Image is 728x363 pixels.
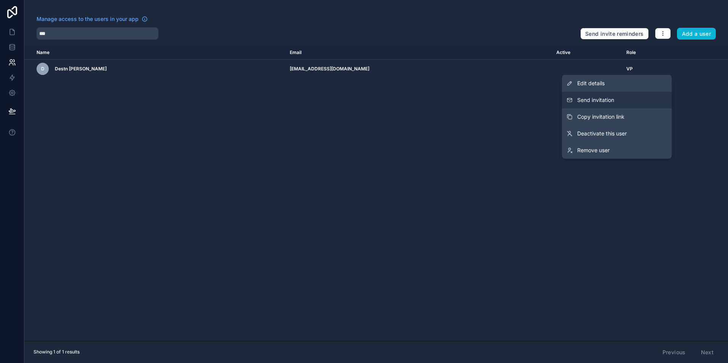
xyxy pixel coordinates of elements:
button: Copy invitation link [562,108,672,125]
a: Deactivate this user [562,125,672,142]
th: Active [552,46,621,60]
span: D [41,66,45,72]
span: Manage access to the users in your app [37,15,139,23]
a: Manage access to the users in your app [37,15,148,23]
button: Add a user [677,28,716,40]
button: Send invitation [562,92,672,108]
a: Edit details [562,75,672,92]
div: scrollable content [24,46,728,341]
button: Send invite reminders [580,28,648,40]
span: Edit details [577,80,605,87]
span: VP [626,66,633,72]
span: Copy invitation link [577,113,624,121]
a: Remove user [562,142,672,159]
th: Role [622,46,678,60]
span: Send invitation [577,96,614,104]
td: [EMAIL_ADDRESS][DOMAIN_NAME] [285,60,552,78]
span: Destn [PERSON_NAME] [55,66,107,72]
th: Email [285,46,552,60]
span: Showing 1 of 1 results [34,349,80,355]
span: Deactivate this user [577,130,627,137]
span: Remove user [577,146,610,154]
th: Name [24,46,285,60]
